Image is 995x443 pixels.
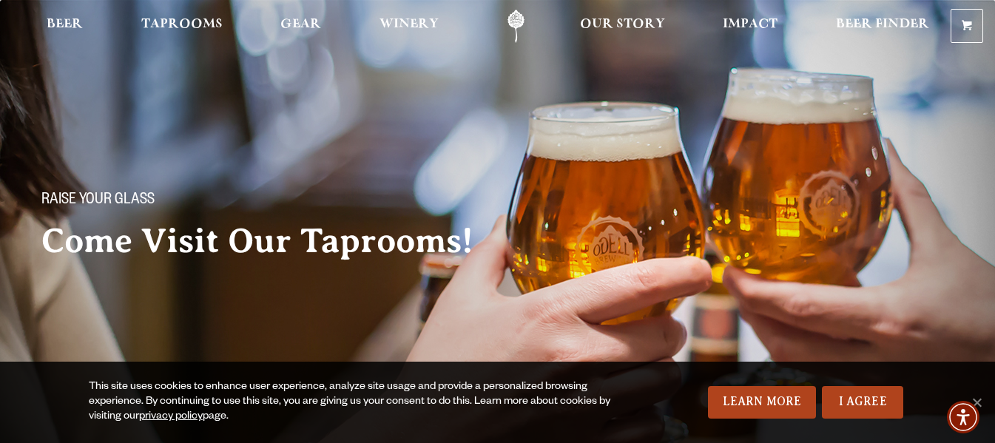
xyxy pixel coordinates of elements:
[380,18,439,30] span: Winery
[271,10,331,43] a: Gear
[89,380,641,425] div: This site uses cookies to enhance user experience, analyze site usage and provide a personalized ...
[141,18,223,30] span: Taprooms
[947,401,979,433] div: Accessibility Menu
[580,18,665,30] span: Our Story
[836,18,929,30] span: Beer Finder
[708,386,817,419] a: Learn More
[280,18,321,30] span: Gear
[370,10,448,43] a: Winery
[37,10,92,43] a: Beer
[41,192,155,211] span: Raise your glass
[822,386,903,419] a: I Agree
[41,223,503,260] h2: Come Visit Our Taprooms!
[723,18,778,30] span: Impact
[713,10,787,43] a: Impact
[826,10,939,43] a: Beer Finder
[47,18,83,30] span: Beer
[139,411,203,423] a: privacy policy
[570,10,675,43] a: Our Story
[488,10,544,43] a: Odell Home
[132,10,232,43] a: Taprooms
